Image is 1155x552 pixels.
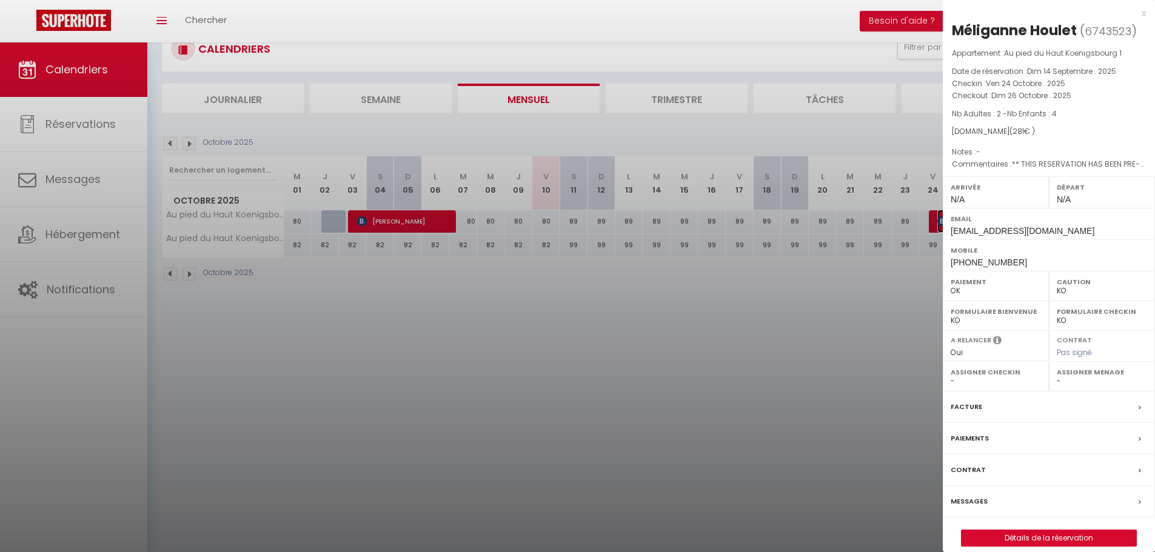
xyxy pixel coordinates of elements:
[951,464,986,476] label: Contrat
[1085,24,1131,39] span: 6743523
[951,258,1027,267] span: [PHONE_NUMBER]
[976,147,980,157] span: -
[1057,276,1147,288] label: Caution
[943,6,1146,21] div: x
[961,530,1137,547] button: Détails de la réservation
[951,335,991,345] label: A relancer
[951,195,965,204] span: N/A
[1013,126,1024,136] span: 281
[952,108,1057,119] span: Nb Adultes : 2 -
[951,432,989,445] label: Paiements
[1009,126,1035,136] span: ( € )
[951,226,1094,236] span: [EMAIL_ADDRESS][DOMAIN_NAME]
[951,366,1041,378] label: Assigner Checkin
[951,495,988,508] label: Messages
[951,181,1041,193] label: Arrivée
[1057,305,1147,318] label: Formulaire Checkin
[986,78,1065,88] span: Ven 24 Octobre . 2025
[1080,22,1137,39] span: ( )
[952,78,1146,90] p: Checkin :
[1004,48,1122,58] span: Au pied du Haut Koenigsbourg 1
[962,530,1136,546] a: Détails de la réservation
[951,213,1147,225] label: Email
[952,65,1146,78] p: Date de réservation :
[1057,335,1092,343] label: Contrat
[951,276,1041,288] label: Paiement
[1057,347,1092,357] span: Pas signé
[1057,181,1147,193] label: Départ
[952,90,1146,102] p: Checkout :
[952,47,1146,59] p: Appartement :
[952,146,1146,158] p: Notes :
[991,90,1071,101] span: Dim 26 Octobre . 2025
[952,21,1077,40] div: Méliganne Houlet
[951,401,982,413] label: Facture
[951,244,1147,256] label: Mobile
[952,158,1146,170] p: Commentaires :
[952,126,1146,138] div: [DOMAIN_NAME]
[1007,108,1057,119] span: Nb Enfants : 4
[1057,366,1147,378] label: Assigner Menage
[1027,66,1116,76] span: Dim 14 Septembre . 2025
[1057,195,1071,204] span: N/A
[993,335,1002,348] i: Sélectionner OUI si vous souhaiter envoyer les séquences de messages post-checkout
[951,305,1041,318] label: Formulaire Bienvenue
